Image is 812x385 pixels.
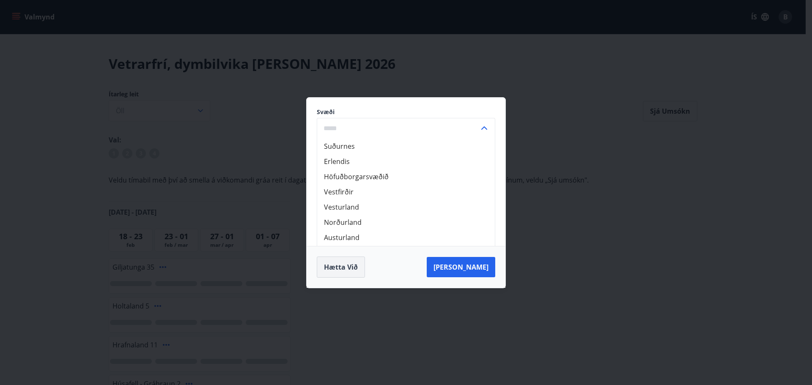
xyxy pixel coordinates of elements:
[317,184,495,199] li: Vestfirðir
[317,215,495,230] li: Norðurland
[427,257,495,277] button: [PERSON_NAME]
[317,154,495,169] li: Erlendis
[317,108,495,116] label: Svæði
[317,245,495,260] li: Suðurland
[317,230,495,245] li: Austurland
[317,257,365,278] button: Hætta við
[317,169,495,184] li: Höfuðborgarsvæðið
[317,199,495,215] li: Vesturland
[317,139,495,154] li: Suðurnes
